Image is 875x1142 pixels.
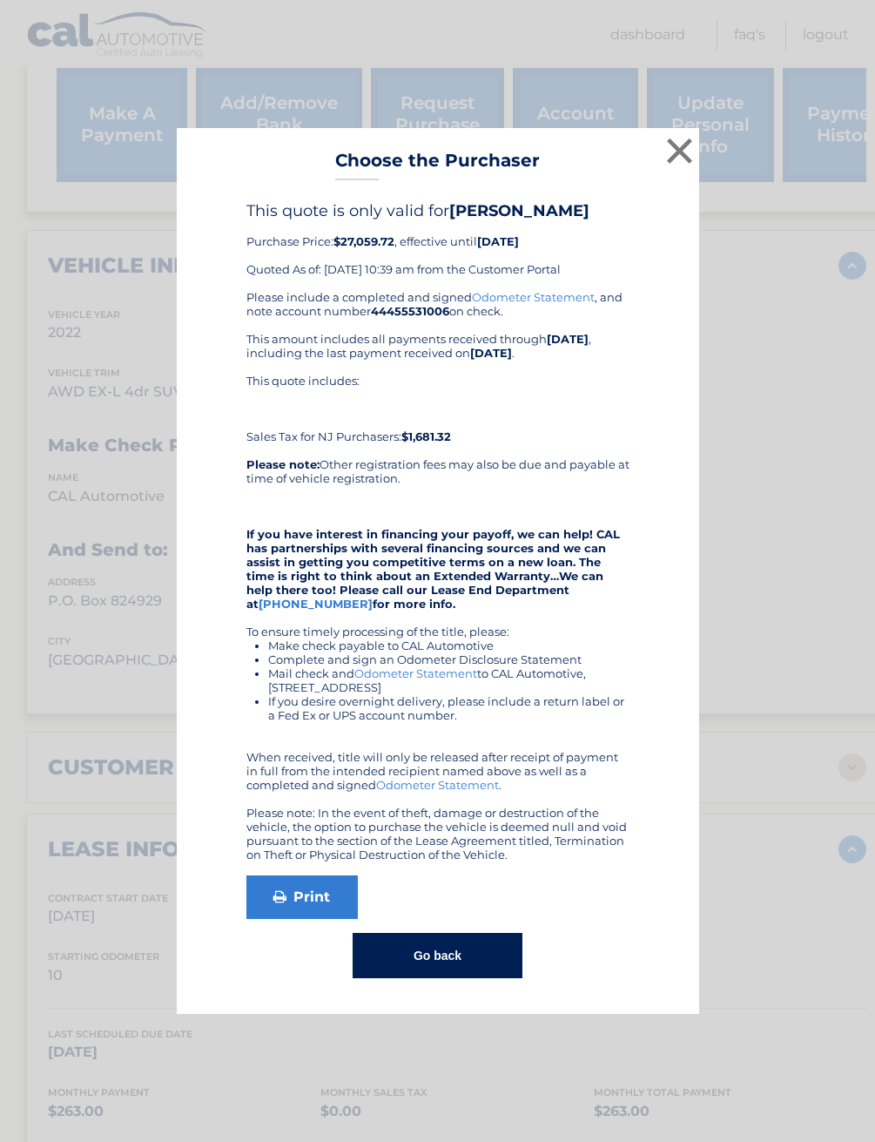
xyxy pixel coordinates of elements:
b: Please note: [246,457,320,471]
button: × [663,133,697,168]
a: Odometer Statement [354,666,477,680]
h3: Choose the Purchaser [335,150,540,180]
b: [DATE] [547,332,589,346]
div: This quote includes: Sales Tax for NJ Purchasers: [246,374,629,443]
b: 44455531006 [371,304,449,318]
a: Odometer Statement [472,290,595,304]
li: Make check payable to CAL Automotive [268,639,629,652]
a: Odometer Statement [376,778,499,792]
b: [DATE] [470,346,512,360]
strong: If you have interest in financing your payoff, we can help! CAL has partnerships with several fin... [246,527,620,611]
b: $1,681.32 [401,429,451,443]
b: $27,059.72 [333,234,394,248]
b: [DATE] [477,234,519,248]
li: If you desire overnight delivery, please include a return label or a Fed Ex or UPS account number. [268,694,629,722]
h4: This quote is only valid for [246,201,629,220]
a: [PHONE_NUMBER] [259,597,373,611]
li: Mail check and to CAL Automotive, [STREET_ADDRESS] [268,666,629,694]
div: Purchase Price: , effective until Quoted As of: [DATE] 10:39 am from the Customer Portal [246,201,629,290]
b: [PERSON_NAME] [449,201,589,220]
a: Print [246,875,358,919]
button: Go back [353,933,522,978]
li: Complete and sign an Odometer Disclosure Statement [268,652,629,666]
div: Please include a completed and signed , and note account number on check. This amount includes al... [246,290,629,862]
